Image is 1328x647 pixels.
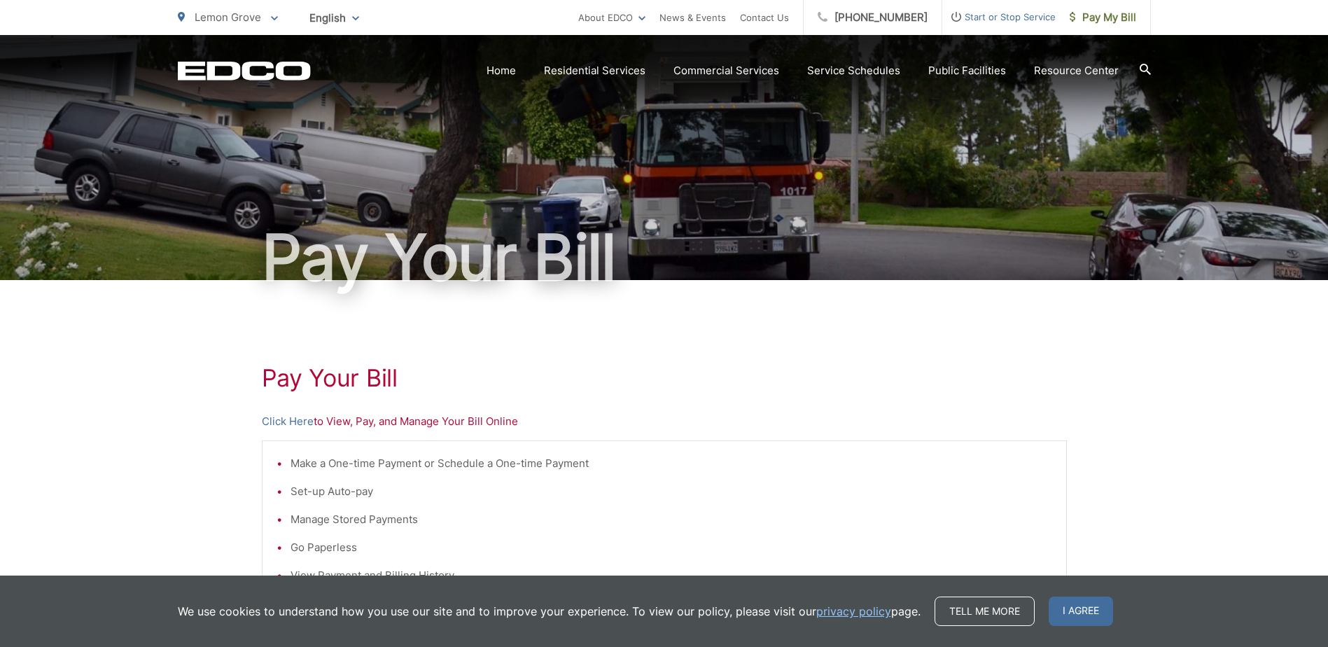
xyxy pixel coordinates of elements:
[487,62,516,79] a: Home
[178,603,921,620] p: We use cookies to understand how you use our site and to improve your experience. To view our pol...
[178,223,1151,293] h1: Pay Your Bill
[740,9,789,26] a: Contact Us
[291,483,1052,500] li: Set-up Auto-pay
[195,11,261,24] span: Lemon Grove
[816,603,891,620] a: privacy policy
[673,62,779,79] a: Commercial Services
[291,511,1052,528] li: Manage Stored Payments
[544,62,645,79] a: Residential Services
[291,455,1052,472] li: Make a One-time Payment or Schedule a One-time Payment
[1049,597,1113,626] span: I agree
[299,6,370,30] span: English
[928,62,1006,79] a: Public Facilities
[291,539,1052,556] li: Go Paperless
[807,62,900,79] a: Service Schedules
[291,567,1052,584] li: View Payment and Billing History
[578,9,645,26] a: About EDCO
[262,364,1067,392] h1: Pay Your Bill
[659,9,726,26] a: News & Events
[178,61,311,81] a: EDCD logo. Return to the homepage.
[1034,62,1119,79] a: Resource Center
[1070,9,1136,26] span: Pay My Bill
[935,597,1035,626] a: Tell me more
[262,413,314,430] a: Click Here
[262,413,1067,430] p: to View, Pay, and Manage Your Bill Online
